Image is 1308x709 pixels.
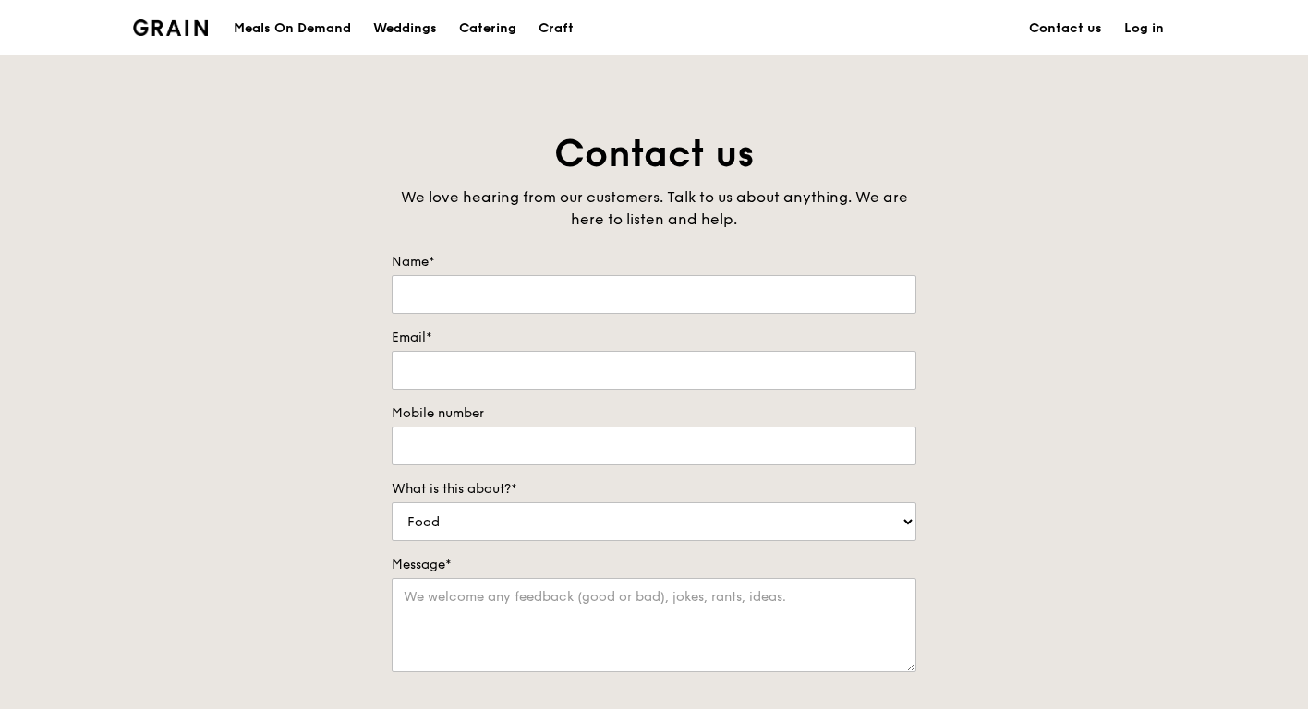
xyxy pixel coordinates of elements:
h1: Contact us [392,129,916,179]
div: Catering [459,1,516,56]
a: Contact us [1018,1,1113,56]
label: What is this about?* [392,480,916,499]
label: Email* [392,329,916,347]
a: Craft [527,1,585,56]
label: Message* [392,556,916,574]
a: Log in [1113,1,1175,56]
label: Name* [392,253,916,271]
div: Meals On Demand [234,1,351,56]
img: Grain [133,19,208,36]
div: Craft [539,1,574,56]
div: Weddings [373,1,437,56]
a: Catering [448,1,527,56]
label: Mobile number [392,404,916,423]
div: We love hearing from our customers. Talk to us about anything. We are here to listen and help. [392,186,916,231]
a: Weddings [362,1,448,56]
